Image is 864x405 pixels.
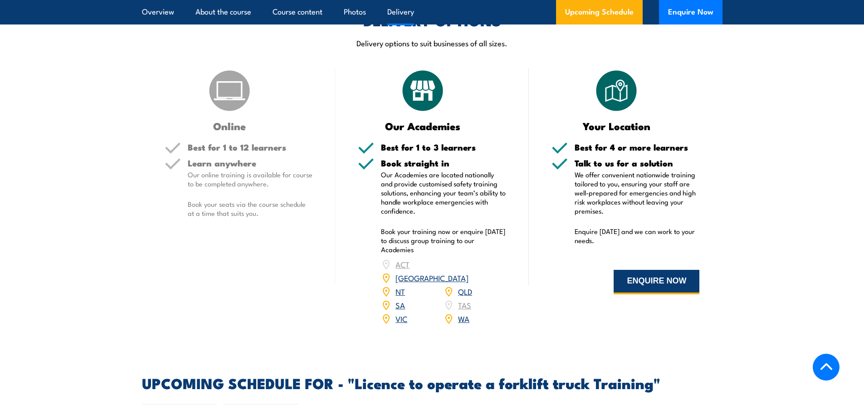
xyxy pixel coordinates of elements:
p: We offer convenient nationwide training tailored to you, ensuring your staff are well-prepared fo... [575,170,700,215]
h5: Best for 1 to 12 learners [188,143,313,151]
a: WA [458,313,469,324]
p: Enquire [DATE] and we can work to your needs. [575,227,700,245]
h3: Your Location [552,121,682,131]
a: VIC [395,313,407,324]
a: [GEOGRAPHIC_DATA] [395,272,469,283]
p: Book your seats via the course schedule at a time that suits you. [188,200,313,218]
p: Delivery options to suit businesses of all sizes. [142,38,722,48]
h2: UPCOMING SCHEDULE FOR - "Licence to operate a forklift truck Training" [142,376,722,389]
h2: DELIVERY OPTIONS [363,14,501,26]
h5: Best for 4 or more learners [575,143,700,151]
h5: Learn anywhere [188,159,313,167]
a: SA [395,299,405,310]
p: Our Academies are located nationally and provide customised safety training solutions, enhancing ... [381,170,506,215]
a: NT [395,286,405,297]
h3: Our Academies [358,121,488,131]
button: ENQUIRE NOW [614,270,699,294]
h5: Talk to us for a solution [575,159,700,167]
h5: Book straight in [381,159,506,167]
h5: Best for 1 to 3 learners [381,143,506,151]
a: QLD [458,286,472,297]
p: Our online training is available for course to be completed anywhere. [188,170,313,188]
h3: Online [165,121,295,131]
p: Book your training now or enquire [DATE] to discuss group training to our Academies [381,227,506,254]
